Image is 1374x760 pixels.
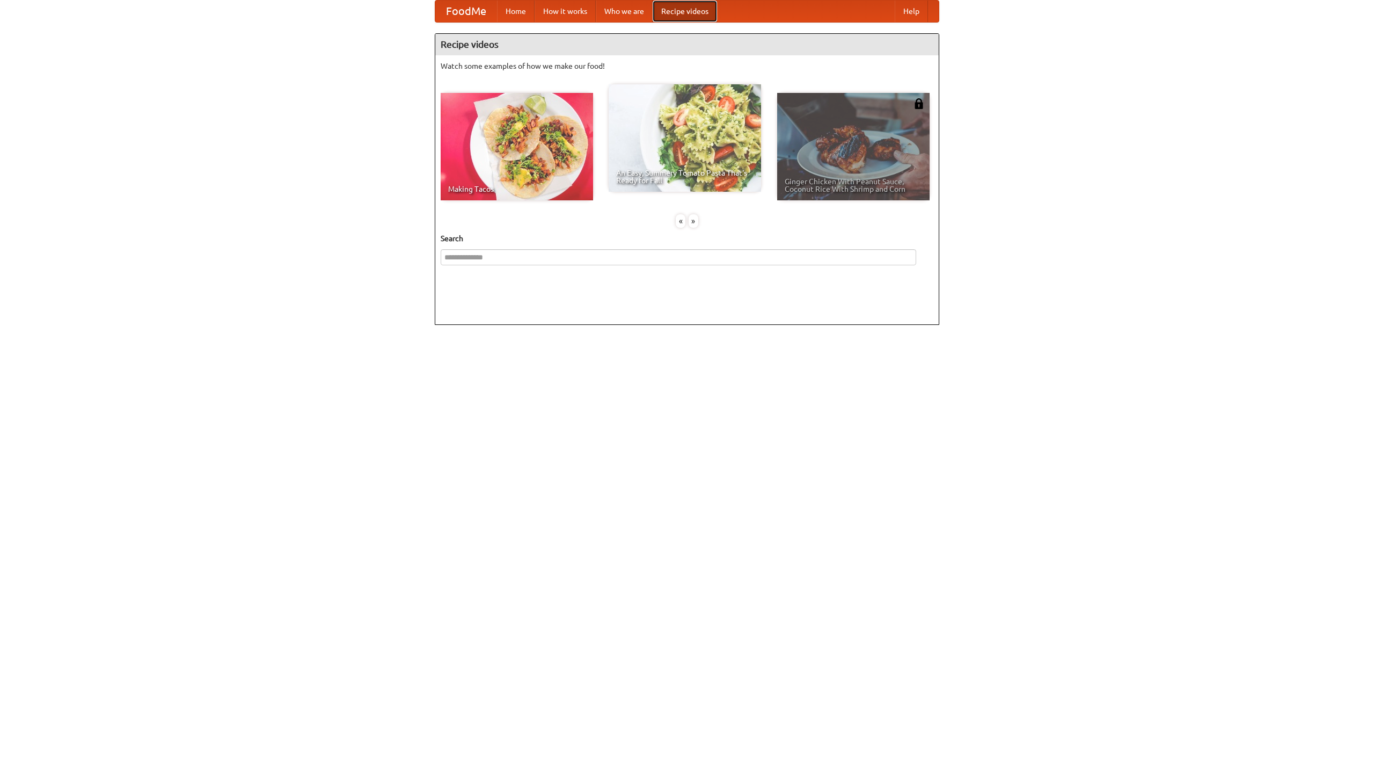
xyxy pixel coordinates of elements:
span: An Easy, Summery Tomato Pasta That's Ready for Fall [616,169,754,184]
h4: Recipe videos [435,34,939,55]
a: Recipe videos [653,1,717,22]
div: » [689,214,698,228]
a: How it works [535,1,596,22]
a: Help [895,1,928,22]
img: 483408.png [913,98,924,109]
a: An Easy, Summery Tomato Pasta That's Ready for Fall [609,84,761,192]
p: Watch some examples of how we make our food! [441,61,933,71]
a: Who we are [596,1,653,22]
h5: Search [441,233,933,244]
span: Making Tacos [448,185,586,193]
a: FoodMe [435,1,497,22]
div: « [676,214,685,228]
a: Making Tacos [441,93,593,200]
a: Home [497,1,535,22]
